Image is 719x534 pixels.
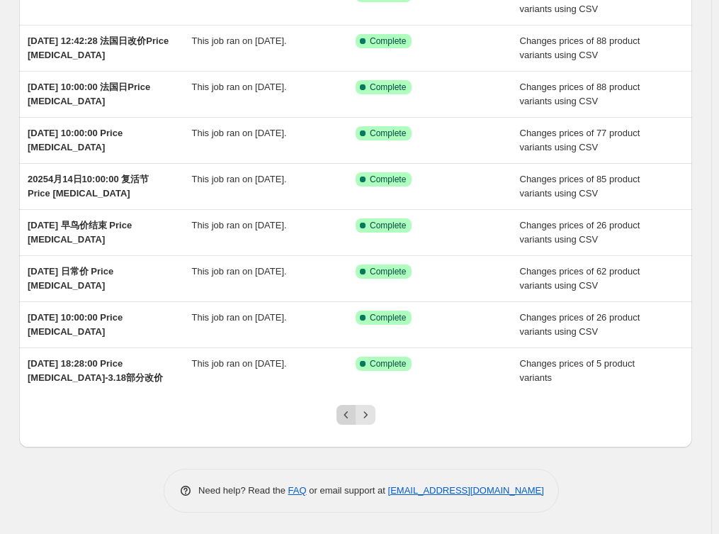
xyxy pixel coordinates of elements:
a: FAQ [288,485,307,496]
span: or email support at [307,485,388,496]
span: Changes prices of 77 product variants using CSV [520,128,640,152]
a: [EMAIL_ADDRESS][DOMAIN_NAME] [388,485,544,496]
span: Changes prices of 62 product variants using CSV [520,266,640,291]
span: This job ran on [DATE]. [192,266,287,277]
span: [DATE] 12:42:28 法国日改价Price [MEDICAL_DATA] [28,35,169,60]
button: Previous [336,405,356,425]
span: [DATE] 10:00:00 Price [MEDICAL_DATA] [28,312,123,337]
span: This job ran on [DATE]. [192,174,287,184]
span: [DATE] 早鸟价结束 Price [MEDICAL_DATA] [28,220,132,245]
span: Complete [370,128,406,139]
span: Changes prices of 26 product variants using CSV [520,312,640,337]
span: Complete [370,312,406,323]
span: This job ran on [DATE]. [192,312,287,323]
span: Complete [370,220,406,231]
span: Complete [370,35,406,47]
span: Changes prices of 26 product variants using CSV [520,220,640,245]
span: This job ran on [DATE]. [192,220,287,230]
span: Changes prices of 5 product variants [520,358,635,383]
span: [DATE] 日常价 Price [MEDICAL_DATA] [28,266,113,291]
span: Changes prices of 85 product variants using CSV [520,174,640,199]
span: 20254月14日10:00:00 复活节Price [MEDICAL_DATA] [28,174,149,199]
span: Complete [370,82,406,93]
span: Need help? Read the [198,485,288,496]
span: Complete [370,266,406,277]
button: Next [356,405,375,425]
span: [DATE] 18:28:00 Price [MEDICAL_DATA]-3.18部分改价 [28,358,163,383]
span: This job ran on [DATE]. [192,35,287,46]
span: [DATE] 10:00:00 法国日Price [MEDICAL_DATA] [28,82,150,106]
span: This job ran on [DATE]. [192,82,287,92]
nav: Pagination [336,405,375,425]
span: Complete [370,174,406,185]
span: Changes prices of 88 product variants using CSV [520,35,640,60]
span: Complete [370,358,406,369]
span: Changes prices of 88 product variants using CSV [520,82,640,106]
span: This job ran on [DATE]. [192,358,287,369]
span: This job ran on [DATE]. [192,128,287,138]
span: [DATE] 10:00:00 Price [MEDICAL_DATA] [28,128,123,152]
